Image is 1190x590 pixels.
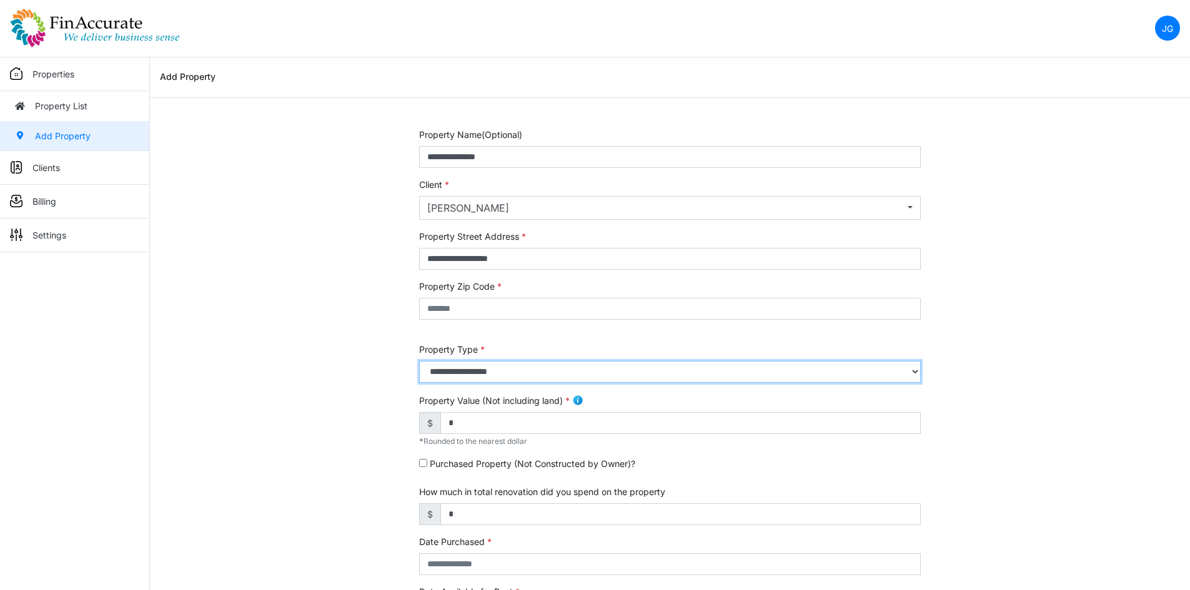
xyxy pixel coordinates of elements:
p: Billing [32,195,56,208]
img: sidemenu_properties.png [10,67,22,80]
label: Property Street Address [419,230,526,243]
img: sidemenu_client.png [10,161,22,174]
label: Property Zip Code [419,280,502,293]
a: JG [1155,16,1180,41]
img: sidemenu_billing.png [10,195,22,207]
label: Client [419,178,449,191]
p: JG [1162,22,1173,35]
p: Settings [32,229,66,242]
label: How much in total renovation did you spend on the property [419,485,665,498]
img: sidemenu_settings.png [10,229,22,241]
button: Kayla Nault [419,196,921,220]
label: Property Value (Not including land) [419,394,570,407]
span: Rounded to the nearest dollar [419,436,527,446]
label: Date Purchased [419,535,492,548]
p: Properties [32,67,74,81]
label: Purchased Property (Not Constructed by Owner)? [430,457,635,470]
span: $ [419,412,441,434]
div: [PERSON_NAME] [427,200,905,215]
label: Property Type [419,343,485,356]
img: spp logo [10,8,180,48]
span: $ [419,503,441,525]
h6: Add Property [160,72,216,82]
p: Clients [32,161,60,174]
label: Property Name(Optional) [419,128,522,141]
img: info.png [572,395,583,406]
